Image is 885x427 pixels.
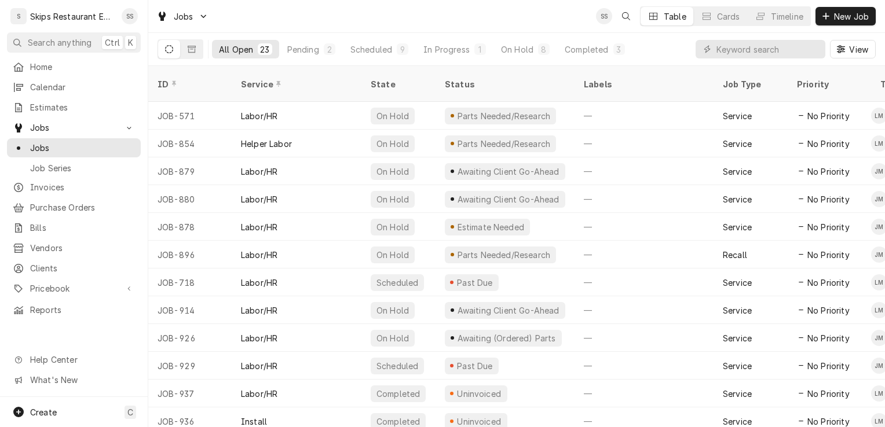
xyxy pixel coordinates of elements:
div: JOB-937 [148,380,232,407]
div: On Hold [375,165,410,178]
div: State [371,78,426,90]
span: Search anything [28,36,92,49]
div: JOB-914 [148,296,232,324]
span: Home [30,61,135,73]
div: On Hold [375,221,410,233]
a: Reports [7,300,141,319]
a: Home [7,57,141,76]
div: Service [723,110,752,122]
div: Labor/HR [241,193,277,205]
div: Parts Needed/Research [456,138,551,150]
a: Purchase Orders [7,198,141,217]
div: Parts Needed/Research [456,249,551,261]
div: Status [445,78,563,90]
div: JOB-880 [148,185,232,213]
div: S [10,8,27,24]
span: No Priority [807,138,850,150]
span: Pricebook [30,282,118,295]
div: Timeline [771,10,803,23]
div: Past Due [456,277,495,289]
div: Cards [717,10,740,23]
div: Labor/HR [241,249,277,261]
div: Labor/HR [241,110,277,122]
div: Awaiting (Ordered) Parts [456,332,557,344]
div: Service [723,165,752,178]
div: Service [241,78,350,90]
div: SS [596,8,612,24]
div: Service [723,277,752,289]
span: Help Center [30,354,134,366]
span: Jobs [30,142,135,154]
input: Keyword search [716,40,820,58]
div: — [575,102,714,130]
div: Labor/HR [241,277,277,289]
div: On Hold [375,138,410,150]
div: JOB-896 [148,241,232,268]
a: Jobs [7,138,141,157]
button: Open search [617,7,635,25]
a: Calendar [7,78,141,97]
div: Helper Labor [241,138,292,150]
span: Estimates [30,101,135,113]
span: Clients [30,262,135,274]
div: Awaiting Client Go-Ahead [456,193,560,205]
div: 1 [477,43,484,56]
div: Scheduled [375,277,419,289]
div: On Hold [375,193,410,205]
span: K [128,36,133,49]
div: Shan Skipper's Avatar [122,8,138,24]
a: Go to Jobs [7,118,141,137]
span: No Priority [807,388,850,400]
div: Table [664,10,686,23]
div: Parts Needed/Research [456,110,551,122]
div: In Progress [423,43,470,56]
div: Service [723,360,752,372]
div: Recall [723,249,747,261]
div: Labor/HR [241,360,277,372]
div: — [575,324,714,352]
div: — [575,268,714,296]
a: Vendors [7,238,141,257]
div: 9 [399,43,406,56]
div: — [575,185,714,213]
span: Vendors [30,242,135,254]
div: All Open [219,43,253,56]
div: Labels [584,78,704,90]
button: Search anythingCtrlK [7,32,141,53]
div: JOB-878 [148,213,232,241]
div: — [575,157,714,185]
button: New Job [815,7,876,25]
div: Past Due [456,360,495,372]
div: — [575,352,714,380]
a: Go to What's New [7,370,141,389]
div: Labor/HR [241,388,277,400]
a: Invoices [7,178,141,197]
span: Invoices [30,181,135,193]
div: Labor/HR [241,221,277,233]
div: Skips Restaurant Equipment [30,10,115,23]
div: Scheduled [375,360,419,372]
button: View [830,40,876,58]
span: What's New [30,374,134,386]
span: No Priority [807,165,850,178]
div: 2 [326,43,333,56]
div: Awaiting Client Go-Ahead [456,304,560,316]
div: Shan Skipper's Avatar [596,8,612,24]
span: Calendar [30,81,135,93]
div: Labor/HR [241,332,277,344]
div: JOB-926 [148,324,232,352]
span: Purchase Orders [30,201,135,213]
span: No Priority [807,332,850,344]
div: — [575,213,714,241]
div: Service [723,138,752,150]
a: Bills [7,218,141,237]
div: Service [723,332,752,344]
a: Go to Help Center [7,350,141,369]
div: Service [723,193,752,205]
div: — [575,130,714,157]
span: Jobs [174,10,193,23]
div: JOB-718 [148,268,232,296]
span: No Priority [807,249,850,261]
div: On Hold [375,332,410,344]
div: Uninvoiced [456,388,503,400]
